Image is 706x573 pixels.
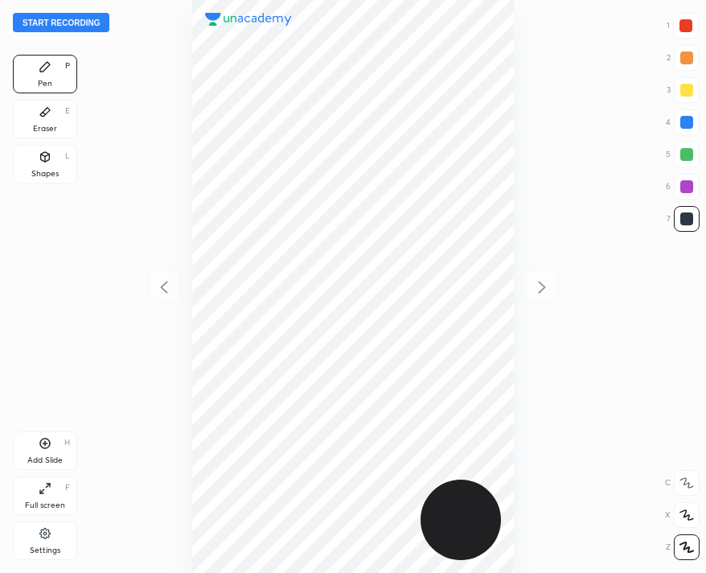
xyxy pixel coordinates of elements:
div: Shapes [31,170,59,178]
div: E [65,107,70,115]
div: 2 [667,45,700,71]
div: 5 [666,142,700,167]
div: Full screen [25,501,65,509]
div: P [65,62,70,70]
div: X [665,502,700,528]
div: 7 [667,206,700,232]
div: 3 [667,77,700,103]
div: 4 [666,109,700,135]
img: logo.38c385cc.svg [205,13,292,26]
div: 6 [666,174,700,200]
div: L [65,152,70,160]
div: Z [666,534,700,560]
div: Eraser [33,125,57,133]
button: Start recording [13,13,109,32]
div: C [665,470,700,496]
div: Add Slide [27,456,63,464]
div: Pen [38,80,52,88]
div: 1 [667,13,699,39]
div: H [64,439,70,447]
div: Settings [30,546,60,554]
div: F [65,484,70,492]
